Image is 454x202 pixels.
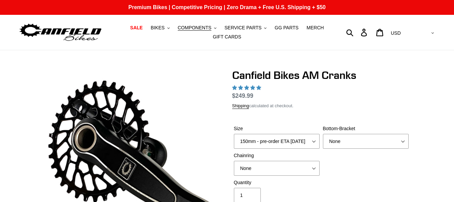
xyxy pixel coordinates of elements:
button: BIKES [148,23,173,32]
a: SALE [127,23,146,32]
span: MERCH [306,25,324,31]
label: Chainring [234,152,320,159]
div: calculated at checkout. [232,103,410,109]
button: SERVICE PARTS [221,23,270,32]
span: BIKES [151,25,165,31]
label: Quantity [234,179,320,186]
label: Bottom-Bracket [323,125,409,132]
button: COMPONENTS [174,23,220,32]
span: COMPONENTS [178,25,211,31]
span: 4.97 stars [232,85,262,90]
span: SERVICE PARTS [224,25,261,31]
a: GIFT CARDS [209,32,245,41]
a: GG PARTS [271,23,302,32]
h1: Canfield Bikes AM Cranks [232,69,410,82]
label: Size [234,125,320,132]
span: $249.99 [232,92,253,99]
span: GIFT CARDS [213,34,241,40]
a: Shipping [232,103,249,109]
img: Canfield Bikes [18,22,102,43]
span: GG PARTS [275,25,298,31]
a: MERCH [303,23,327,32]
span: SALE [130,25,142,31]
